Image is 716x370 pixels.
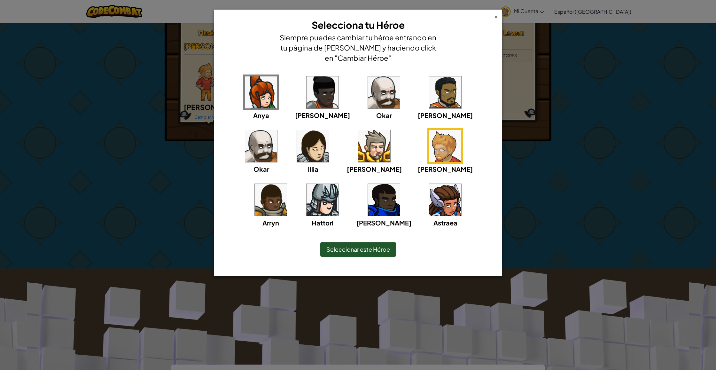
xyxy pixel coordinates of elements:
[278,18,438,32] h3: Selecciona tu Héroe
[307,76,339,108] img: portrait.png
[295,111,350,119] span: [PERSON_NAME]
[433,219,457,227] span: Astraea
[253,165,269,173] span: Okar
[368,76,400,108] img: portrait.png
[307,184,339,216] img: portrait.png
[418,111,473,119] span: [PERSON_NAME]
[429,184,461,216] img: portrait.png
[312,219,333,227] span: Hattori
[356,219,411,227] span: [PERSON_NAME]
[278,32,438,63] h4: Siempre puedes cambiar tu héroe entrando en tu página de [PERSON_NAME] y haciendo click en "Cambi...
[245,76,277,108] img: portrait.png
[253,111,269,119] span: Anya
[326,246,390,253] span: Seleccionar este Héroe
[245,130,277,162] img: portrait.png
[255,184,287,216] img: portrait.png
[347,165,402,173] span: [PERSON_NAME]
[358,130,390,162] img: portrait.png
[297,130,329,162] img: portrait.png
[368,184,400,216] img: portrait.png
[418,165,473,173] span: [PERSON_NAME]
[429,76,461,108] img: portrait.png
[494,12,498,19] div: ×
[262,219,279,227] span: Arryn
[376,111,392,119] span: Okar
[308,165,318,173] span: Illia
[429,130,461,162] img: portrait.png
